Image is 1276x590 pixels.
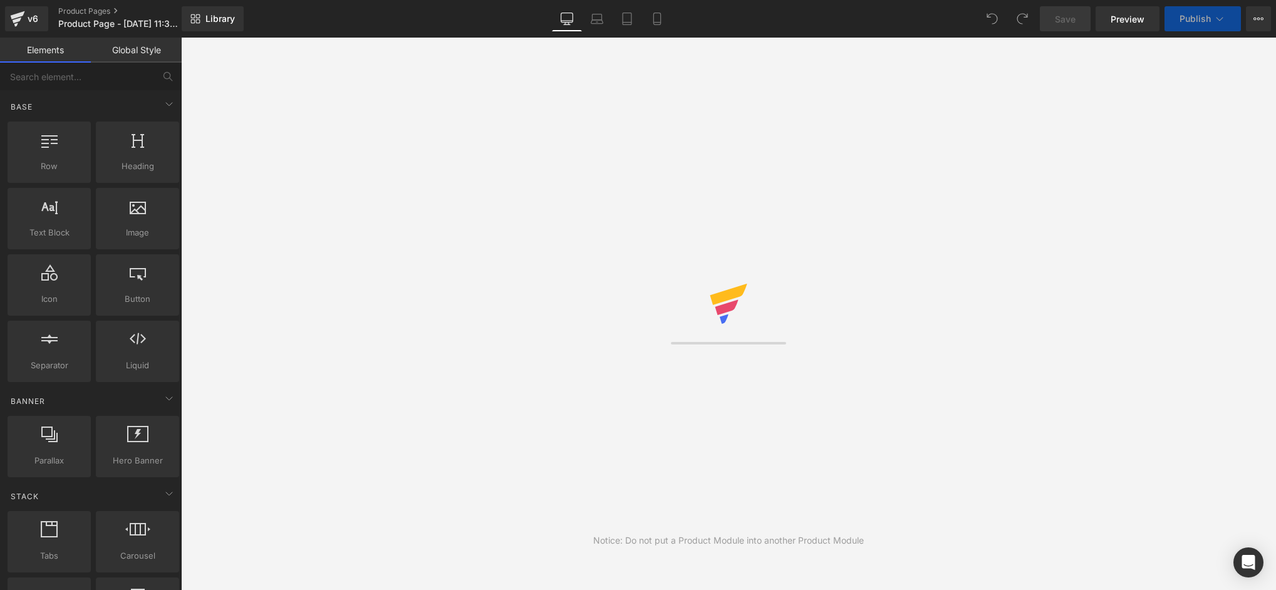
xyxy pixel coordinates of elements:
[9,101,34,113] span: Base
[552,6,582,31] a: Desktop
[1180,14,1211,24] span: Publish
[1010,6,1035,31] button: Redo
[11,359,87,372] span: Separator
[1055,13,1076,26] span: Save
[100,292,175,306] span: Button
[205,13,235,24] span: Library
[100,226,175,239] span: Image
[593,534,864,547] div: Notice: Do not put a Product Module into another Product Module
[100,359,175,372] span: Liquid
[11,292,87,306] span: Icon
[1233,547,1263,577] div: Open Intercom Messenger
[9,395,46,407] span: Banner
[91,38,182,63] a: Global Style
[100,549,175,562] span: Carousel
[980,6,1005,31] button: Undo
[11,454,87,467] span: Parallax
[582,6,612,31] a: Laptop
[1096,6,1159,31] a: Preview
[612,6,642,31] a: Tablet
[182,6,244,31] a: New Library
[100,454,175,467] span: Hero Banner
[642,6,672,31] a: Mobile
[58,6,202,16] a: Product Pages
[9,490,40,502] span: Stack
[1111,13,1144,26] span: Preview
[11,549,87,562] span: Tabs
[1164,6,1241,31] button: Publish
[11,226,87,239] span: Text Block
[1246,6,1271,31] button: More
[11,160,87,173] span: Row
[25,11,41,27] div: v6
[58,19,179,29] span: Product Page - [DATE] 11:38:37
[100,160,175,173] span: Heading
[5,6,48,31] a: v6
